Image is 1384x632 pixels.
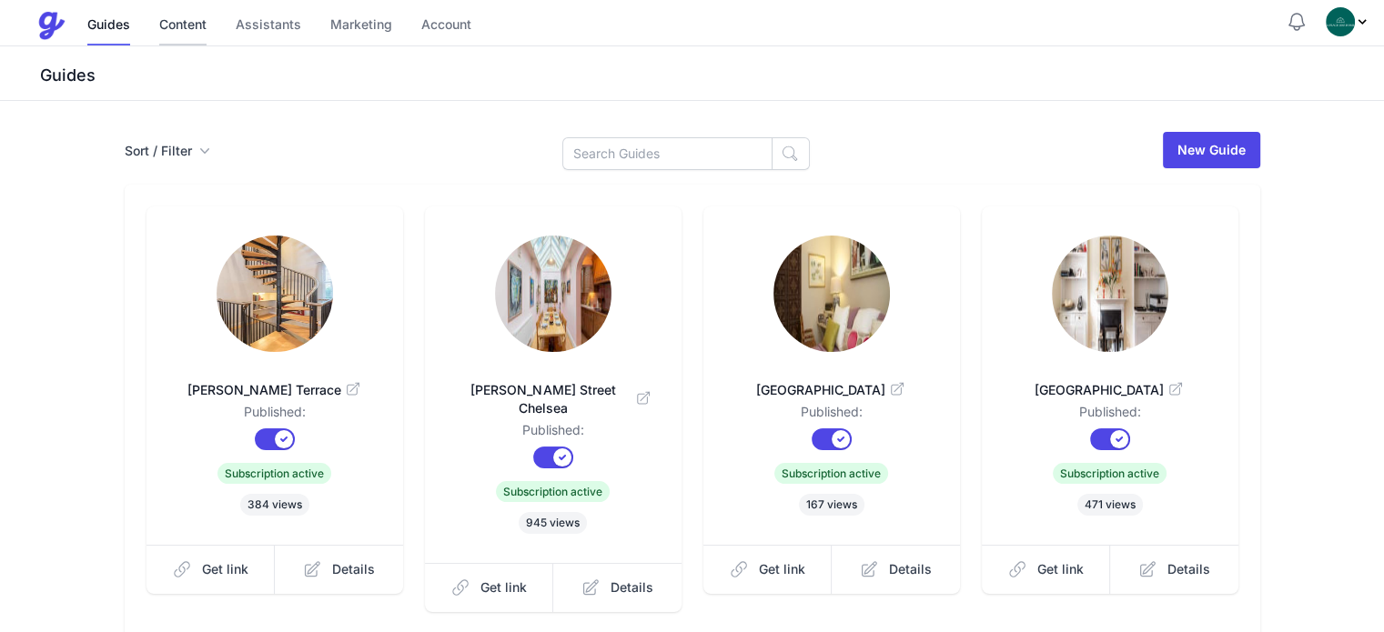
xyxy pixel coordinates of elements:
span: 167 views [799,494,864,516]
a: New Guide [1163,132,1260,168]
a: Get link [425,563,554,612]
span: Get link [1037,560,1084,578]
span: [GEOGRAPHIC_DATA] [732,381,931,399]
a: Account [421,6,471,45]
a: [GEOGRAPHIC_DATA] [732,359,931,403]
span: Details [889,560,932,578]
a: [GEOGRAPHIC_DATA] [1011,359,1209,403]
input: Search Guides [562,137,773,170]
span: 945 views [519,512,587,534]
span: 384 views [240,494,309,516]
a: Get link [982,545,1111,594]
dd: Published: [732,403,931,428]
img: oovs19i4we9w73xo0bfpgswpi0cd [1326,7,1355,36]
span: Subscription active [217,463,331,484]
img: Guestive Guides [36,11,66,40]
button: Sort / Filter [125,142,210,160]
a: Details [553,563,682,612]
span: Subscription active [496,481,610,502]
a: Marketing [330,6,392,45]
a: Content [159,6,207,45]
dd: Published: [1011,403,1209,428]
span: Get link [202,560,248,578]
span: Get link [759,560,805,578]
a: Assistants [236,6,301,45]
div: Profile Menu [1326,7,1369,36]
a: Guides [87,6,130,45]
span: 471 views [1077,494,1143,516]
a: Get link [146,545,276,594]
img: 9b5v0ir1hdq8hllsqeesm40py5rd [773,236,890,352]
span: [GEOGRAPHIC_DATA] [1011,381,1209,399]
dd: Published: [176,403,374,428]
span: Details [1167,560,1210,578]
a: [PERSON_NAME] Terrace [176,359,374,403]
span: Subscription active [1053,463,1167,484]
span: Details [611,578,653,597]
button: Notifications [1286,11,1308,33]
h3: Guides [36,65,1384,86]
span: Details [332,560,375,578]
dd: Published: [454,421,652,446]
a: Get link [703,545,833,594]
span: [PERSON_NAME] Street Chelsea [454,381,652,417]
a: [PERSON_NAME] Street Chelsea [454,359,652,421]
img: wq8sw0j47qm6nw759ko380ndfzun [495,236,611,352]
span: Subscription active [774,463,888,484]
a: Details [832,545,960,594]
a: Details [1110,545,1238,594]
img: hdmgvwaq8kfuacaafu0ghkkjd0oq [1052,236,1168,352]
img: mtasz01fldrr9v8cnif9arsj44ov [217,236,333,352]
span: [PERSON_NAME] Terrace [176,381,374,399]
span: Get link [480,578,527,597]
a: Details [275,545,403,594]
